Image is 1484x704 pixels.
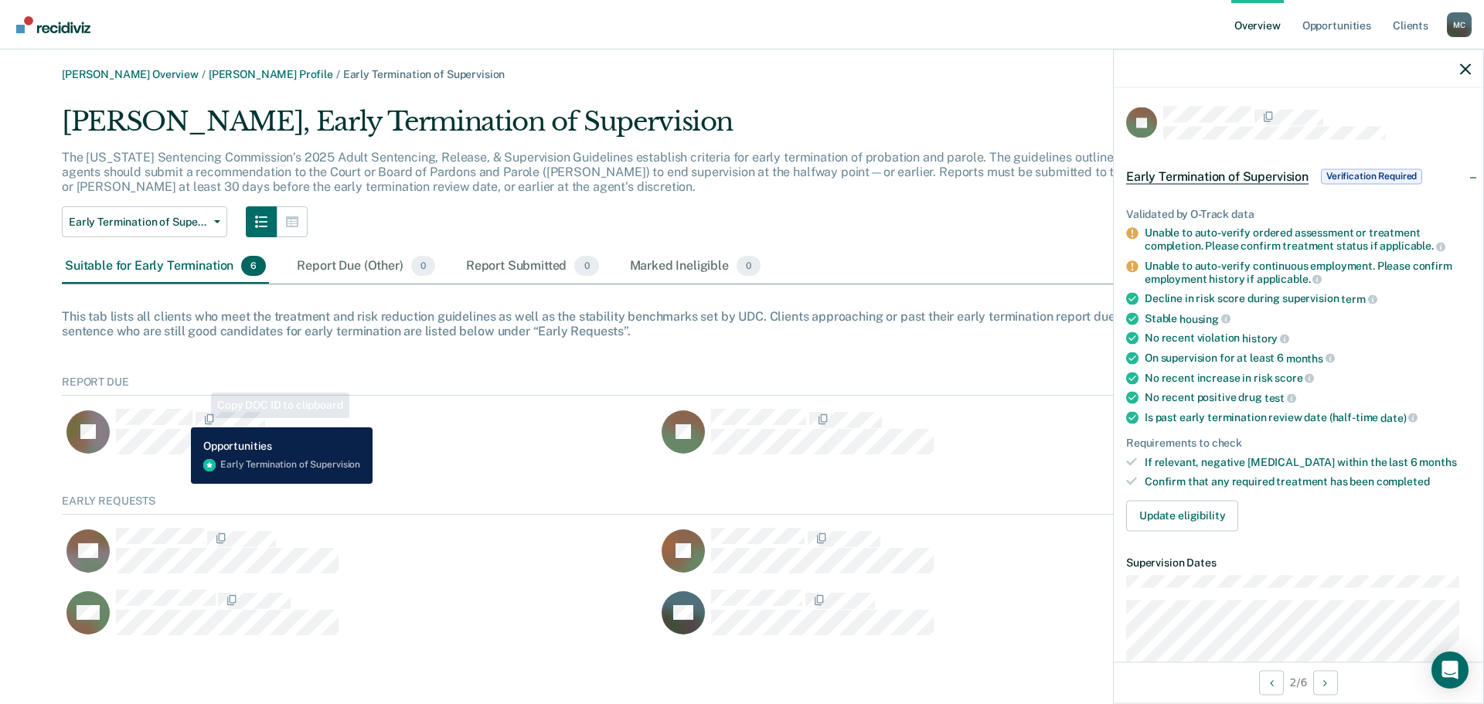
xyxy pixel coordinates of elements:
div: 2 / 6 [1114,661,1483,702]
div: Early Termination of SupervisionVerification Required [1114,151,1483,201]
span: / [199,68,209,80]
a: [PERSON_NAME] Profile [209,68,333,80]
div: CaseloadOpportunityCell-259440 [657,408,1252,470]
div: No recent violation [1145,332,1471,345]
div: CaseloadOpportunityCell-206568 [657,527,1252,589]
div: No recent increase in risk [1145,371,1471,385]
div: Report Due [62,376,1422,396]
p: The [US_STATE] Sentencing Commission’s 2025 Adult Sentencing, Release, & Supervision Guidelines e... [62,150,1162,194]
span: score [1275,372,1314,384]
div: On supervision for at least 6 [1145,351,1471,365]
div: [PERSON_NAME], Early Termination of Supervision [62,106,1175,150]
span: months [1419,456,1456,468]
span: test [1264,391,1296,403]
span: months [1286,352,1335,364]
div: CaseloadOpportunityCell-238842 [62,589,657,651]
div: Unable to auto-verify ordered assessment or treatment completion. Please confirm treatment status... [1145,226,1471,253]
div: Validated by O-Track data [1126,207,1471,220]
div: This tab lists all clients who meet the treatment and risk reduction guidelines as well as the st... [62,309,1422,338]
div: If relevant, negative [MEDICAL_DATA] within the last 6 [1145,456,1471,469]
div: Marked Ineligible [627,250,764,284]
div: Requirements to check [1126,437,1471,450]
div: Report Submitted [463,250,602,284]
div: Is past early termination review date (half-time [1145,410,1471,424]
span: 0 [574,256,598,276]
button: Profile dropdown button [1447,12,1472,37]
div: Stable [1145,311,1471,325]
span: Early Termination of Supervision [69,216,208,229]
span: completed [1377,474,1430,487]
span: Early Termination of Supervision [1126,168,1309,184]
dt: Supervision Dates [1126,556,1471,569]
div: Report Due (Other) [294,250,437,284]
div: CaseloadOpportunityCell-257194 [62,408,657,470]
div: Open Intercom Messenger [1431,651,1469,689]
span: 0 [737,256,761,276]
span: 6 [241,256,266,276]
button: Previous Opportunity [1259,670,1284,695]
span: Verification Required [1321,168,1422,184]
div: CaseloadOpportunityCell-248818 [657,589,1252,651]
div: Suitable for Early Termination [62,250,269,284]
img: Recidiviz [16,16,90,33]
span: Early Termination of Supervision [343,68,505,80]
div: CaseloadOpportunityCell-160973 [62,527,657,589]
div: Unable to auto-verify continuous employment. Please confirm employment history if applicable. [1145,259,1471,285]
div: No recent positive drug [1145,391,1471,405]
span: term [1341,292,1377,304]
div: Decline in risk score during supervision [1145,292,1471,306]
button: Update eligibility [1126,500,1238,531]
div: M C [1447,12,1472,37]
div: Confirm that any required treatment has been [1145,474,1471,488]
div: Early Requests [62,495,1422,515]
span: history [1242,332,1289,345]
span: housing [1179,312,1230,325]
span: date) [1380,411,1418,423]
span: 0 [411,256,435,276]
span: / [333,68,343,80]
a: [PERSON_NAME] Overview [62,68,199,80]
button: Next Opportunity [1313,670,1338,695]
